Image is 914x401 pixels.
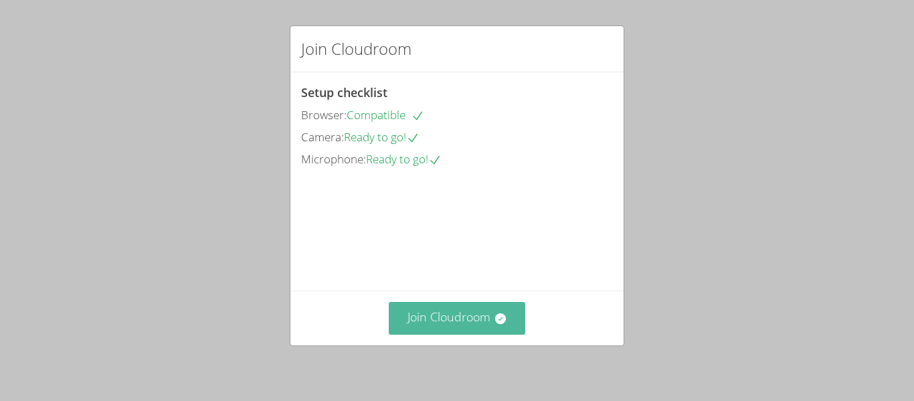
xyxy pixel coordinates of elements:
span: Ready to go! [366,151,442,167]
span: Setup checklist [301,84,387,100]
span: Ready to go! [344,129,420,145]
span: Camera: [301,129,344,145]
button: Join Cloudroom [389,302,526,335]
span: Microphone: [301,151,366,167]
span: Compatible [347,107,424,123]
h2: Join Cloudroom [301,37,412,61]
span: Browser: [301,107,347,123]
